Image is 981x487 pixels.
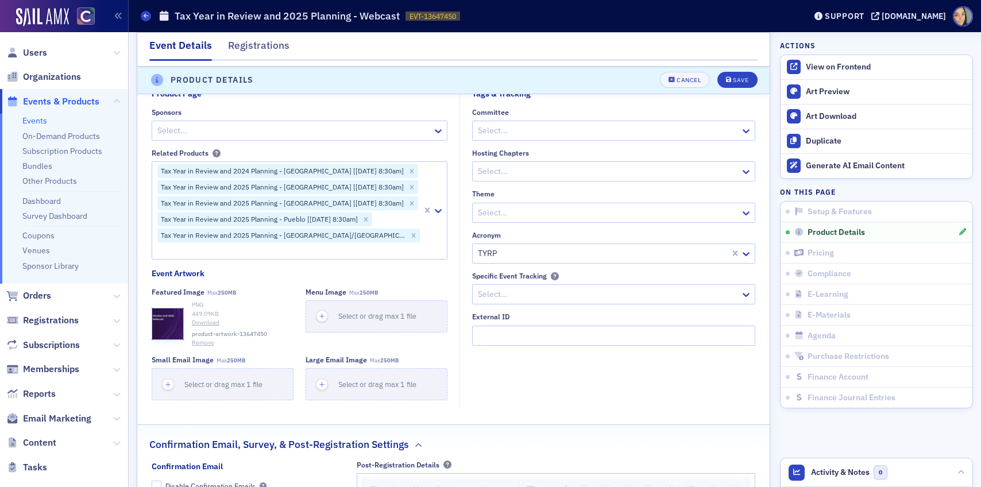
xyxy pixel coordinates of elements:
[22,230,55,241] a: Coupons
[6,339,80,351] a: Subscriptions
[808,269,851,279] span: Compliance
[808,289,848,300] span: E-Learning
[192,310,293,319] div: 449.09 KB
[953,6,973,26] span: Profile
[6,314,79,327] a: Registrations
[23,388,56,400] span: Reports
[23,47,47,59] span: Users
[23,71,81,83] span: Organizations
[360,289,378,296] span: 250MB
[781,80,972,104] a: Art Preview
[405,164,418,178] div: Remove Tax Year in Review and 2024 Planning - Glenwood Springs [12/3/2024 8:30am]
[157,164,405,178] div: Tax Year in Review and 2024 Planning - [GEOGRAPHIC_DATA] [[DATE] 8:30am]
[806,111,967,122] div: Art Download
[806,87,967,97] div: Art Preview
[6,461,47,474] a: Tasks
[23,363,79,376] span: Memberships
[157,196,405,210] div: Tax Year in Review and 2025 Planning - [GEOGRAPHIC_DATA] [[DATE] 8:30am]
[370,357,399,364] span: Max
[806,161,967,171] div: Generate AI Email Content
[23,436,56,449] span: Content
[360,212,372,226] div: Remove Tax Year in Review and 2025 Planning - Pueblo [11/7/2025 8:30am]
[306,288,346,296] div: Menu Image
[23,339,80,351] span: Subscriptions
[780,40,816,51] h4: Actions
[808,351,889,362] span: Purchase Restrictions
[806,136,967,146] div: Duplicate
[882,11,946,21] div: [DOMAIN_NAME]
[157,180,405,194] div: Tax Year in Review and 2025 Planning - [GEOGRAPHIC_DATA] [[DATE] 8:30am]
[23,461,47,474] span: Tasks
[192,338,214,347] button: Remove
[338,380,416,389] span: Select or drag max 1 file
[22,131,100,141] a: On-Demand Products
[22,146,102,156] a: Subscription Products
[22,161,52,171] a: Bundles
[6,71,81,83] a: Organizations
[677,78,701,84] div: Cancel
[22,211,87,221] a: Survey Dashboard
[808,393,895,403] span: Finance Journal Entries
[149,38,212,61] div: Event Details
[23,95,99,108] span: Events & Products
[472,149,529,157] div: Hosting Chapters
[405,196,418,210] div: Remove Tax Year in Review and 2025 Planning - Durango [11/5/2025 8:30am]
[780,187,973,197] h4: On this page
[23,289,51,302] span: Orders
[472,272,547,280] div: Specific Event Tracking
[733,78,748,84] div: Save
[338,311,416,320] span: Select or drag max 1 file
[808,248,834,258] span: Pricing
[6,289,51,302] a: Orders
[472,231,501,239] div: Acronym
[77,7,95,25] img: SailAMX
[23,314,79,327] span: Registrations
[23,412,91,425] span: Email Marketing
[808,331,836,341] span: Agenda
[781,104,972,129] a: Art Download
[717,72,757,88] button: Save
[6,363,79,376] a: Memberships
[871,12,950,20] button: [DOMAIN_NAME]
[152,268,204,280] div: Event Artwork
[157,229,407,242] div: Tax Year in Review and 2025 Planning - [GEOGRAPHIC_DATA]/[GEOGRAPHIC_DATA] [[DATE] 8:30am]
[228,38,289,59] div: Registrations
[781,55,972,79] a: View on Frontend
[781,153,972,178] button: Generate AI Email Content
[874,465,888,480] span: 0
[218,289,236,296] span: 250MB
[192,300,293,310] div: PNG
[149,437,409,452] h2: Confirmation Email, Survey, & Post-Registration Settings
[811,466,870,478] span: Activity & Notes
[192,318,293,327] a: Download
[152,368,293,400] button: Select or drag max 1 file
[16,8,69,26] img: SailAMX
[472,108,509,117] div: Committee
[6,47,47,59] a: Users
[306,368,447,400] button: Select or drag max 1 file
[306,355,367,364] div: Large Email Image
[192,330,267,339] span: product-artwork-13647450
[410,11,456,21] span: EVT-13647450
[407,229,420,242] div: Remove Tax Year in Review and 2025 Planning - Boulder/Longmont [11/19/2025 8:30am]
[22,261,79,271] a: Sponsor Library
[227,357,245,364] span: 250MB
[175,9,400,23] h1: Tax Year in Review and 2025 Planning - Webcast
[825,11,864,21] div: Support
[6,412,91,425] a: Email Marketing
[357,461,439,469] div: Post-Registration Details
[6,95,99,108] a: Events & Products
[69,7,95,27] a: View Homepage
[152,149,208,157] div: Related Products
[152,108,181,117] div: Sponsors
[781,129,972,153] button: Duplicate
[217,357,245,364] span: Max
[808,227,865,238] span: Product Details
[171,74,254,86] h4: Product Details
[380,357,399,364] span: 250MB
[152,288,204,296] div: Featured Image
[6,388,56,400] a: Reports
[207,289,236,296] span: Max
[157,212,360,226] div: Tax Year in Review and 2025 Planning - Pueblo [[DATE] 8:30am]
